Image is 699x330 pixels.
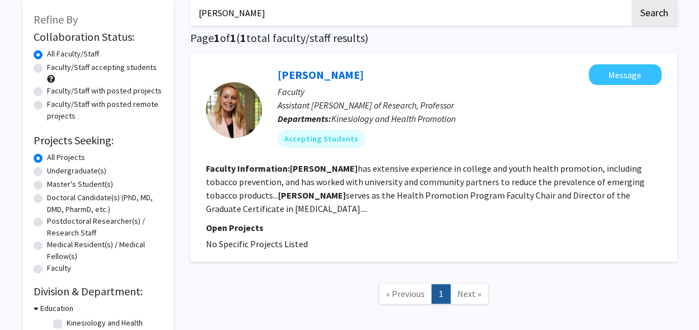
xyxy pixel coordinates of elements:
[34,12,78,26] span: Refine By
[47,262,71,274] label: Faculty
[34,30,162,44] h2: Collaboration Status:
[331,113,456,124] span: Kinesiology and Health Promotion
[47,85,162,97] label: Faculty/Staff with posted projects
[278,130,365,148] mat-chip: Accepting Students
[47,98,162,122] label: Faculty/Staff with posted remote projects
[230,31,236,45] span: 1
[206,238,308,249] span: No Specific Projects Listed
[278,85,662,98] p: Faculty
[40,303,73,314] h3: Education
[206,163,645,214] fg-read-more: has extensive experience in college and youth health promotion, including tobacco prevention, and...
[47,48,99,60] label: All Faculty/Staff
[240,31,246,45] span: 1
[34,285,162,298] h2: Division & Department:
[47,165,106,177] label: Undergraduate(s)
[290,163,358,174] b: [PERSON_NAME]
[206,163,290,174] b: Faculty Information:
[278,68,364,82] a: [PERSON_NAME]
[47,178,113,190] label: Master's Student(s)
[450,284,489,304] a: Next Page
[34,134,162,147] h2: Projects Seeking:
[589,64,662,85] button: Message Melinda Ickes
[190,31,677,45] h1: Page of ( total faculty/staff results)
[386,288,425,299] span: « Previous
[278,98,662,112] p: Assistant [PERSON_NAME] of Research, Professor
[47,215,162,239] label: Postdoctoral Researcher(s) / Research Staff
[278,190,346,201] b: [PERSON_NAME]
[431,284,451,304] a: 1
[214,31,220,45] span: 1
[278,113,331,124] b: Departments:
[47,152,85,163] label: All Projects
[206,221,662,234] p: Open Projects
[47,192,162,215] label: Doctoral Candidate(s) (PhD, MD, DMD, PharmD, etc.)
[47,239,162,262] label: Medical Resident(s) / Medical Fellow(s)
[379,284,432,304] a: Previous Page
[457,288,481,299] span: Next »
[190,273,677,318] nav: Page navigation
[8,280,48,322] iframe: Chat
[47,62,157,73] label: Faculty/Staff accepting students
